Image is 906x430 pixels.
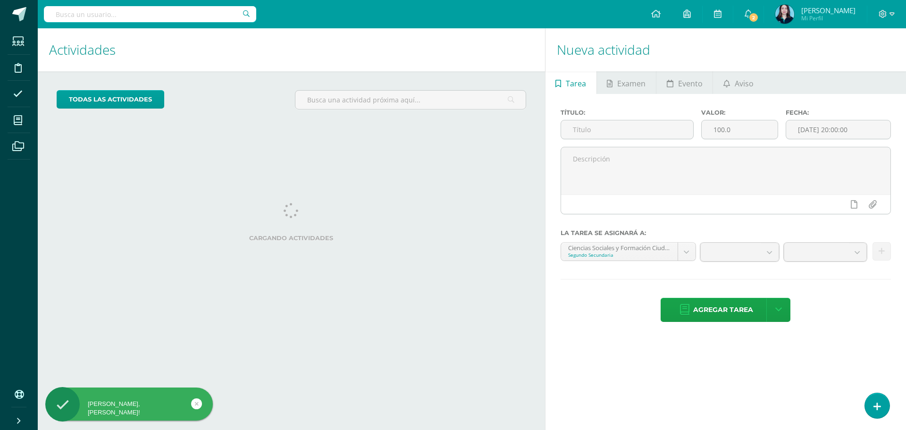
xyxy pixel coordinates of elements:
[617,72,646,95] span: Examen
[775,5,794,24] img: 58a3fbeca66addd3cac8df0ed67b710d.png
[57,90,164,109] a: todas las Actividades
[597,71,656,94] a: Examen
[568,252,671,258] div: Segundo Secundaria
[295,91,525,109] input: Busca una actividad próxima aquí...
[45,400,213,417] div: [PERSON_NAME], [PERSON_NAME]!
[735,72,754,95] span: Aviso
[568,243,671,252] div: Ciencias Sociales y Formación Ciudadana 'A'
[561,120,693,139] input: Título
[748,12,759,23] span: 2
[693,298,753,321] span: Agregar tarea
[561,243,696,261] a: Ciencias Sociales y Formación Ciudadana 'A'Segundo Secundaria
[801,6,856,15] span: [PERSON_NAME]
[57,235,526,242] label: Cargando actividades
[678,72,703,95] span: Evento
[49,28,534,71] h1: Actividades
[561,229,891,236] label: La tarea se asignará a:
[44,6,256,22] input: Busca un usuario...
[786,109,891,116] label: Fecha:
[566,72,586,95] span: Tarea
[561,109,694,116] label: Título:
[545,71,596,94] a: Tarea
[713,71,763,94] a: Aviso
[557,28,895,71] h1: Nueva actividad
[656,71,713,94] a: Evento
[801,14,856,22] span: Mi Perfil
[786,120,890,139] input: Fecha de entrega
[702,120,778,139] input: Puntos máximos
[701,109,778,116] label: Valor:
